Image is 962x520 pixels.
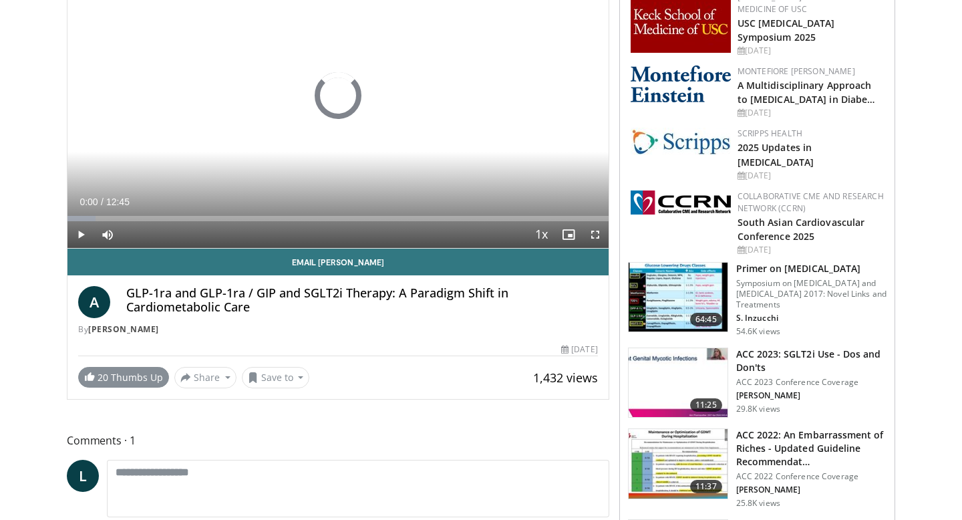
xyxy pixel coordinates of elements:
[67,249,609,275] a: Email [PERSON_NAME]
[738,128,802,139] a: Scripps Health
[67,216,609,221] div: Progress Bar
[738,17,835,43] a: USC [MEDICAL_DATA] Symposium 2025
[628,262,887,337] a: 64:45 Primer on [MEDICAL_DATA] Symposium on [MEDICAL_DATA] and [MEDICAL_DATA] 2017: Novel Links a...
[736,471,887,482] p: ACC 2022 Conference Coverage
[101,197,104,207] span: /
[126,286,598,315] h4: GLP-1ra and GLP-1ra / GIP and SGLT2i Therapy: A Paradigm Shift in Cardiometabolic Care
[98,371,108,384] span: 20
[67,432,609,449] span: Comments 1
[690,398,722,412] span: 11:25
[555,221,582,248] button: Enable picture-in-picture mode
[736,348,887,374] h3: ACC 2023: SGLT2i Use - Dos and Don'ts
[629,263,728,332] img: 022d2313-3eaa-4549-99ac-ae6801cd1fdc.150x105_q85_crop-smart_upscale.jpg
[738,216,865,243] a: South Asian Cardiovascular Conference 2025
[738,244,884,256] div: [DATE]
[67,460,99,492] a: L
[738,190,884,214] a: Collaborative CME and Research Network (CCRN)
[628,428,887,509] a: 11:37 ACC 2022: An Embarrassment of Riches - Updated Guideline Recommendat… ACC 2022 Conference C...
[174,367,236,388] button: Share
[736,278,887,310] p: Symposium on [MEDICAL_DATA] and [MEDICAL_DATA] 2017: Novel Links and Treatments
[631,66,731,102] img: b0142b4c-93a1-4b58-8f91-5265c282693c.png.150x105_q85_autocrop_double_scale_upscale_version-0.2.png
[738,107,884,119] div: [DATE]
[106,197,130,207] span: 12:45
[736,313,887,323] p: S. Inzucchi
[79,197,98,207] span: 0:00
[738,66,855,77] a: Montefiore [PERSON_NAME]
[528,221,555,248] button: Playback Rate
[533,370,598,386] span: 1,432 views
[629,429,728,499] img: f3e86255-4ff1-4703-a69f-4180152321cc.150x105_q85_crop-smart_upscale.jpg
[690,480,722,493] span: 11:37
[67,221,94,248] button: Play
[94,221,121,248] button: Mute
[631,128,731,155] img: c9f2b0b7-b02a-4276-a72a-b0cbb4230bc1.jpg.150x105_q85_autocrop_double_scale_upscale_version-0.2.jpg
[78,323,598,336] div: By
[738,45,884,57] div: [DATE]
[628,348,887,418] a: 11:25 ACC 2023: SGLT2i Use - Dos and Don'ts ACC 2023 Conference Coverage [PERSON_NAME] 29.8K views
[561,344,597,356] div: [DATE]
[736,428,887,469] h3: ACC 2022: An Embarrassment of Riches - Updated Guideline Recommendat…
[582,221,609,248] button: Fullscreen
[78,286,110,318] a: A
[736,377,887,388] p: ACC 2023 Conference Coverage
[242,367,310,388] button: Save to
[88,323,159,335] a: [PERSON_NAME]
[736,262,887,275] h3: Primer on [MEDICAL_DATA]
[736,485,887,495] p: [PERSON_NAME]
[738,170,884,182] div: [DATE]
[736,326,780,337] p: 54.6K views
[629,348,728,418] img: 9258cdf1-0fbf-450b-845f-99397d12d24a.150x105_q85_crop-smart_upscale.jpg
[78,367,169,388] a: 20 Thumbs Up
[738,141,814,168] a: 2025 Updates in [MEDICAL_DATA]
[690,313,722,326] span: 64:45
[631,190,731,215] img: a04ee3ba-8487-4636-b0fb-5e8d268f3737.png.150x105_q85_autocrop_double_scale_upscale_version-0.2.png
[738,79,876,106] a: A Multidisciplinary Approach to [MEDICAL_DATA] in Diabe…
[736,498,780,509] p: 25.8K views
[736,390,887,401] p: [PERSON_NAME]
[736,404,780,414] p: 29.8K views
